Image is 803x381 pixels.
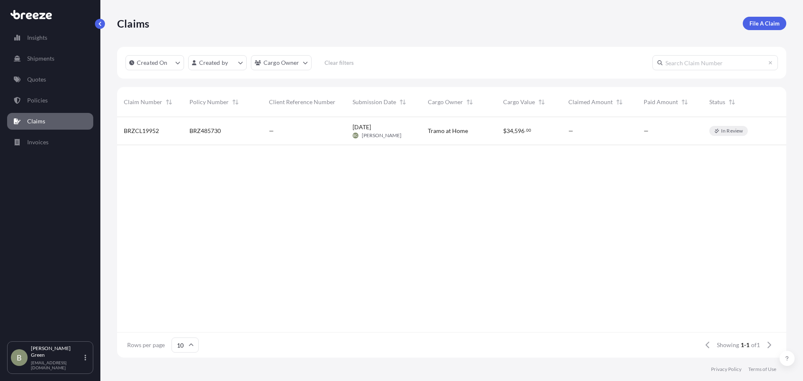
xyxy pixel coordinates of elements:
p: Cargo Owner [263,59,299,67]
span: of 1 [751,341,760,349]
p: File A Claim [749,19,780,28]
button: Sort [680,97,690,107]
button: Sort [230,97,240,107]
a: Insights [7,29,93,46]
span: — [644,127,649,135]
span: Claim Number [124,98,162,106]
span: Policy Number [189,98,229,106]
span: — [568,127,573,135]
span: Cargo Value [503,98,535,106]
input: Search Claim Number [652,55,778,70]
p: Claims [117,17,149,30]
p: Quotes [27,75,46,84]
span: BRZ485730 [189,127,221,135]
p: Insights [27,33,47,42]
p: Policies [27,96,48,105]
span: 596 [514,128,524,134]
span: BRZCL19952 [124,127,159,135]
span: . [525,129,526,132]
p: [EMAIL_ADDRESS][DOMAIN_NAME] [31,360,83,370]
p: In Review [721,128,743,134]
span: [DATE] [353,123,371,131]
span: BG [353,131,358,140]
span: Paid Amount [644,98,678,106]
a: Terms of Use [748,366,776,373]
span: Status [709,98,725,106]
span: 00 [526,129,531,132]
a: Shipments [7,50,93,67]
a: Policies [7,92,93,109]
button: Sort [614,97,624,107]
p: Invoices [27,138,49,146]
span: B [17,353,22,362]
button: Sort [537,97,547,107]
p: Created by [199,59,228,67]
button: Sort [398,97,408,107]
button: createdBy Filter options [188,55,247,70]
button: cargoOwner Filter options [251,55,312,70]
span: Tramo at Home [428,127,468,135]
a: Invoices [7,134,93,151]
span: Showing [717,341,739,349]
p: Shipments [27,54,54,63]
span: $ [503,128,506,134]
span: — [269,127,274,135]
span: Submission Date [353,98,396,106]
span: Cargo Owner [428,98,463,106]
a: Quotes [7,71,93,88]
a: Privacy Policy [711,366,742,373]
p: Created On [137,59,168,67]
span: [PERSON_NAME] [362,132,401,139]
button: Sort [727,97,737,107]
span: Claimed Amount [568,98,613,106]
button: createdOn Filter options [125,55,184,70]
p: Clear filters [325,59,354,67]
button: Clear filters [316,56,363,69]
a: Claims [7,113,93,130]
button: Sort [164,97,174,107]
p: [PERSON_NAME] Green [31,345,83,358]
a: File A Claim [743,17,786,30]
p: Claims [27,117,45,125]
span: Rows per page [127,341,165,349]
span: 34 [506,128,513,134]
span: Client Reference Number [269,98,335,106]
span: , [513,128,514,134]
button: Sort [465,97,475,107]
span: 1-1 [741,341,749,349]
button: Sort [337,97,347,107]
